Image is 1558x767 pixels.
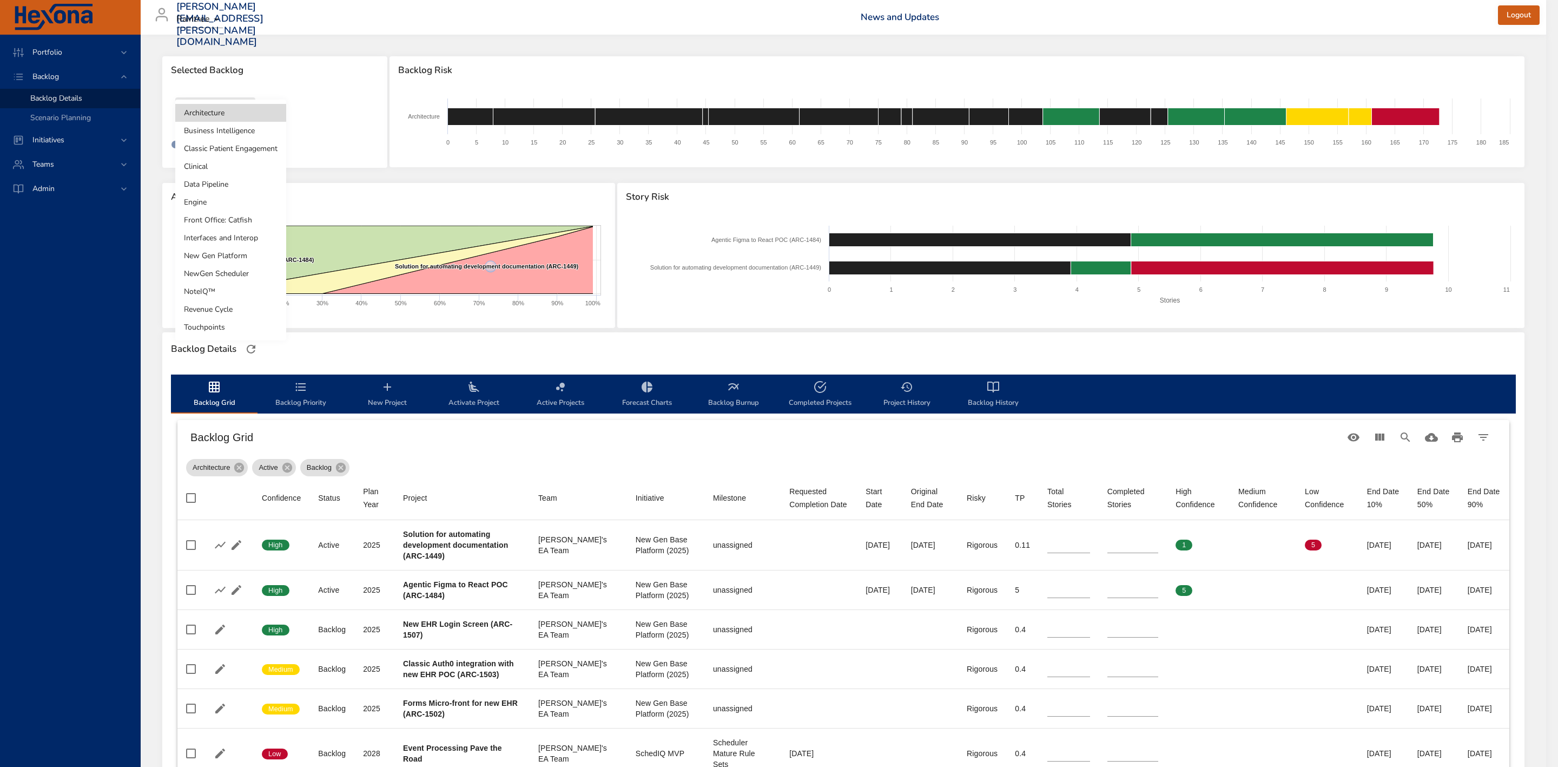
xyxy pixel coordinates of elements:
li: Data Pipeline [175,175,286,193]
li: Engine [175,193,286,211]
li: Revenue Cycle [175,300,286,318]
li: Touchpoints [175,318,286,336]
li: Clinical [175,158,286,175]
li: Interfaces and Interop [175,229,286,247]
li: Architecture [175,104,286,122]
li: New Gen Platform [175,247,286,265]
li: NewGen Scheduler [175,265,286,283]
li: Business Intelligence [175,122,286,140]
li: Classic Patient Engagement [175,140,286,158]
li: NoteIQ™ [175,283,286,300]
li: Front Office: Catfish [175,211,286,229]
